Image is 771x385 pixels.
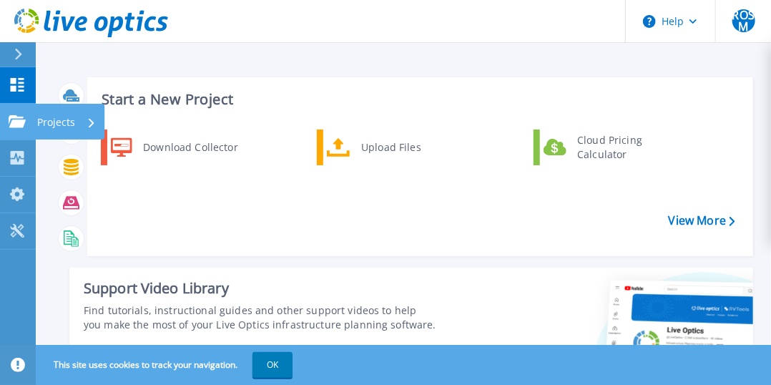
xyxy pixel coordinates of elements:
[252,352,293,378] button: OK
[317,130,463,165] a: Upload Files
[84,303,436,332] div: Find tutorials, instructional guides and other support videos to help you make the most of your L...
[136,133,244,162] div: Download Collector
[732,9,755,32] span: ROSM
[354,133,460,162] div: Upload Files
[101,130,247,165] a: Download Collector
[84,279,436,298] div: Support Video Library
[534,130,680,165] a: Cloud Pricing Calculator
[570,133,676,162] div: Cloud Pricing Calculator
[102,92,735,107] h3: Start a New Project
[37,104,75,141] p: Projects
[669,214,735,228] a: View More
[39,352,293,378] span: This site uses cookies to track your navigation.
